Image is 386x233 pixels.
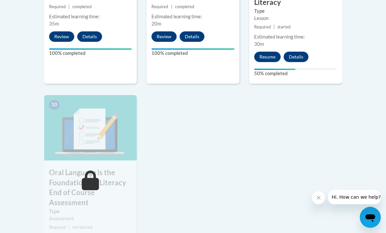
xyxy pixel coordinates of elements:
[254,52,281,62] button: Resume
[72,4,92,9] span: completed
[49,21,59,26] span: 35m
[277,25,290,29] span: started
[254,33,337,41] div: Estimated learning time:
[44,168,137,208] h3: Oral Language is the Foundation for Literacy End of Course Assessment
[77,31,102,42] button: Details
[72,225,92,230] span: not started
[49,100,60,110] span: 10
[328,190,381,204] iframe: Message from company
[151,50,234,57] label: 100% completed
[312,191,325,204] iframe: Close message
[254,15,337,22] div: Lesson
[273,25,275,29] span: |
[360,207,381,228] iframe: Button to launch messaging window
[49,225,66,230] span: Required
[254,69,296,70] div: Your progress
[171,4,172,9] span: |
[175,4,194,9] span: completed
[254,70,337,77] label: 50% completed
[180,31,204,42] button: Details
[49,50,132,57] label: 100% completed
[254,8,337,15] label: Type
[49,4,66,9] span: Required
[254,25,271,29] span: Required
[49,208,132,215] label: Type
[68,225,70,230] span: |
[44,95,137,160] img: Course Image
[151,21,161,26] span: 20m
[49,13,132,20] div: Estimated learning time:
[254,41,264,47] span: 30m
[151,4,168,9] span: Required
[49,48,132,50] div: Your progress
[284,52,308,62] button: Details
[49,215,132,222] div: Assessment
[151,31,177,42] button: Review
[151,13,234,20] div: Estimated learning time:
[68,4,70,9] span: |
[49,31,74,42] button: Review
[151,48,234,50] div: Your progress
